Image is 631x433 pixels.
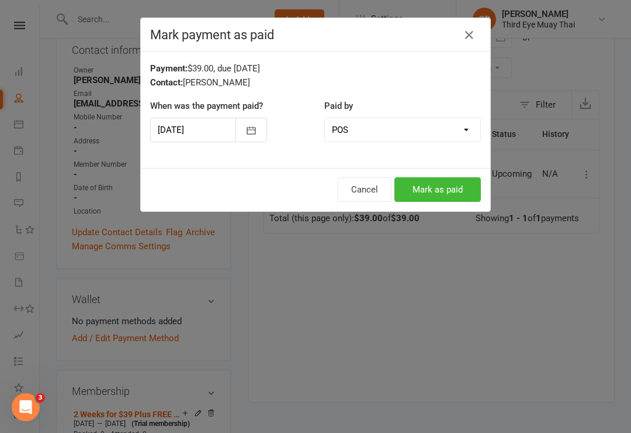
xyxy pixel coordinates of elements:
iframe: Intercom live chat [12,393,40,421]
span: 3 [36,393,45,403]
div: [PERSON_NAME] [150,75,481,90]
button: Mark as paid [394,177,481,202]
h4: Mark payment as paid [150,28,481,42]
div: $39.00, due [DATE] [150,61,481,75]
button: Cancel [338,177,391,202]
strong: Payment: [150,63,188,74]
label: Paid by [324,99,353,113]
button: Close [460,26,479,44]
label: When was the payment paid? [150,99,263,113]
strong: Contact: [150,77,183,88]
